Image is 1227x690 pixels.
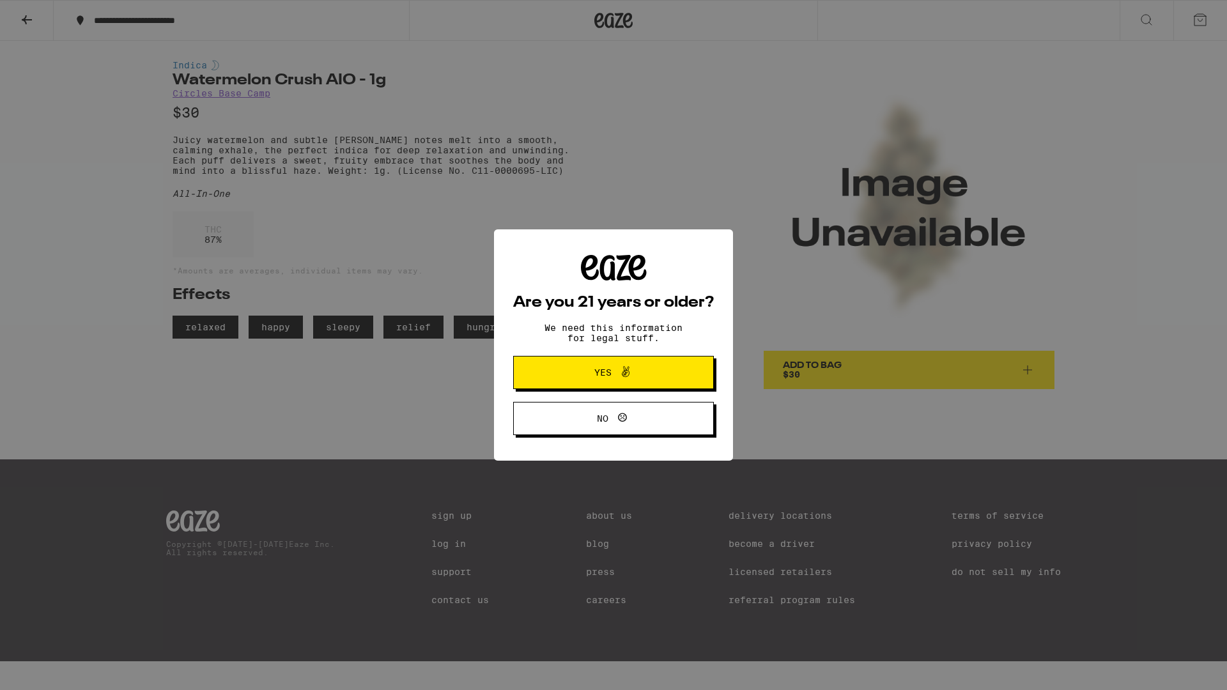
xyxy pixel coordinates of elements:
[594,368,612,377] span: Yes
[597,414,608,423] span: No
[513,402,714,435] button: No
[513,295,714,310] h2: Are you 21 years or older?
[534,323,693,343] p: We need this information for legal stuff.
[513,356,714,389] button: Yes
